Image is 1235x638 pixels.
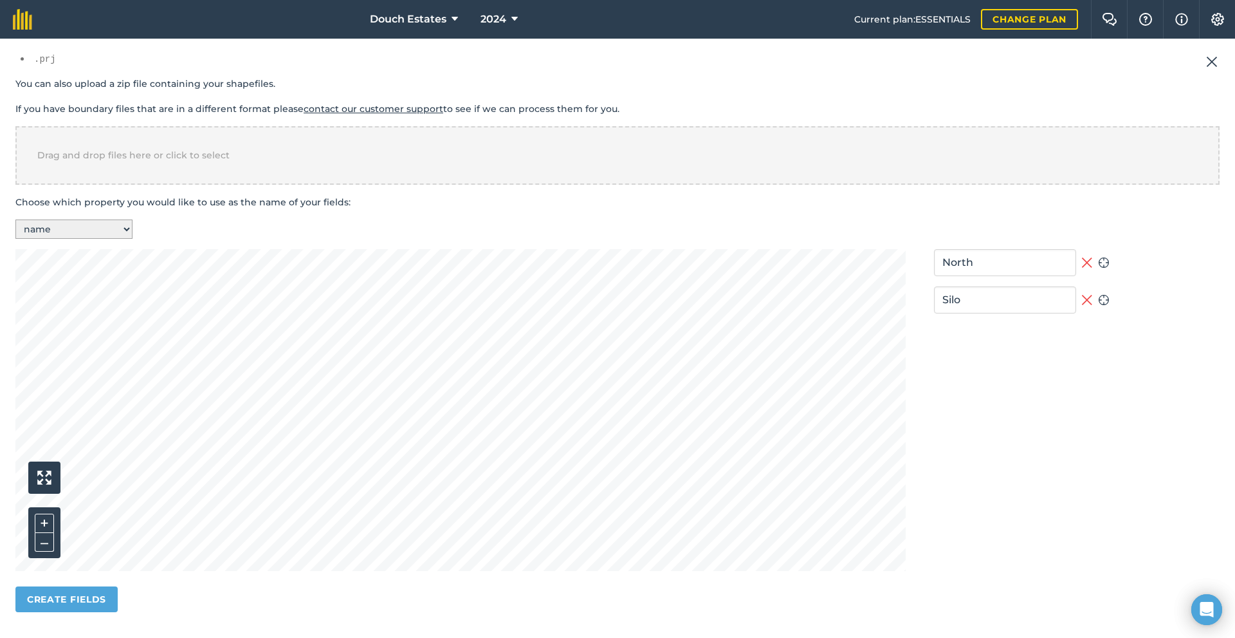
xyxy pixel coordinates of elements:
button: Remove field [1081,286,1093,314]
img: Two speech bubbles overlapping with the left bubble in the forefront [1102,13,1117,26]
span: Douch Estates [370,12,446,27]
button: Remove field [1081,249,1093,276]
span: 2024 [480,12,506,27]
button: Create fields [15,586,118,612]
button: Zoom to field [1098,286,1110,314]
img: fieldmargin Logo [13,9,32,30]
img: Four arrows pointing to the corners of the extent [37,471,51,485]
div: Open Intercom Messenger [1191,594,1222,625]
img: A question mark icon [1138,13,1153,26]
img: A cog icon [1210,13,1225,26]
p: If you have boundary files that are in a different format please to see if we can process them fo... [15,102,1220,116]
img: svg+xml;base64,PHN2ZyB4bWxucz0iaHR0cDovL3d3dy53My5vcmcvMjAwMC9zdmciIHdpZHRoPSIyMiIgaGVpZ2h0PSIzMC... [1206,54,1218,70]
a: contact our customer support [304,103,443,115]
pre: .prj [34,52,1220,66]
img: svg+xml;base64,PHN2ZyB4bWxucz0iaHR0cDovL3d3dy53My5vcmcvMjAwMC9zdmciIHdpZHRoPSIxNyIgaGVpZ2h0PSIxNy... [1175,12,1188,27]
p: You can also upload a zip file containing your shapefiles. [15,77,1220,91]
button: Four arrows pointing to the corners of the extent [28,462,60,494]
p: Choose which property you would like to use as the name of your fields: [15,195,1220,209]
button: – [35,533,54,552]
button: Zoom to field [1098,249,1110,276]
span: Current plan : ESSENTIALS [854,12,971,26]
a: Change plan [981,9,1078,30]
button: + [35,514,54,533]
span: Drag and drop files here or click to select [37,149,230,161]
